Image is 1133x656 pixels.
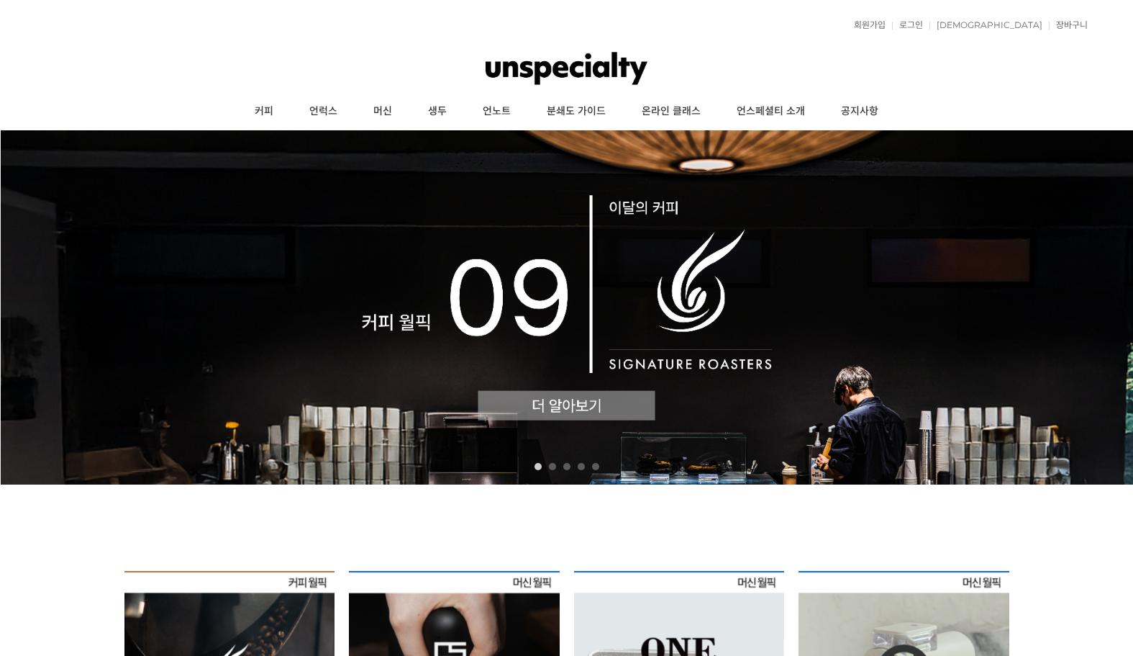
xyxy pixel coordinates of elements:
a: 공지사항 [823,94,896,130]
a: [DEMOGRAPHIC_DATA] [929,21,1042,30]
a: 커피 [237,94,291,130]
a: 로그인 [892,21,923,30]
img: 언스페셜티 몰 [486,47,647,90]
a: 분쇄도 가이드 [529,94,624,130]
a: 4 [578,463,585,470]
a: 2 [549,463,556,470]
a: 언럭스 [291,94,355,130]
a: 언스페셜티 소개 [719,94,823,130]
a: 언노트 [465,94,529,130]
a: 1 [534,463,542,470]
a: 머신 [355,94,410,130]
a: 생두 [410,94,465,130]
a: 온라인 클래스 [624,94,719,130]
a: 5 [592,463,599,470]
a: 3 [563,463,570,470]
a: 장바구니 [1049,21,1088,30]
a: 회원가입 [847,21,886,30]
